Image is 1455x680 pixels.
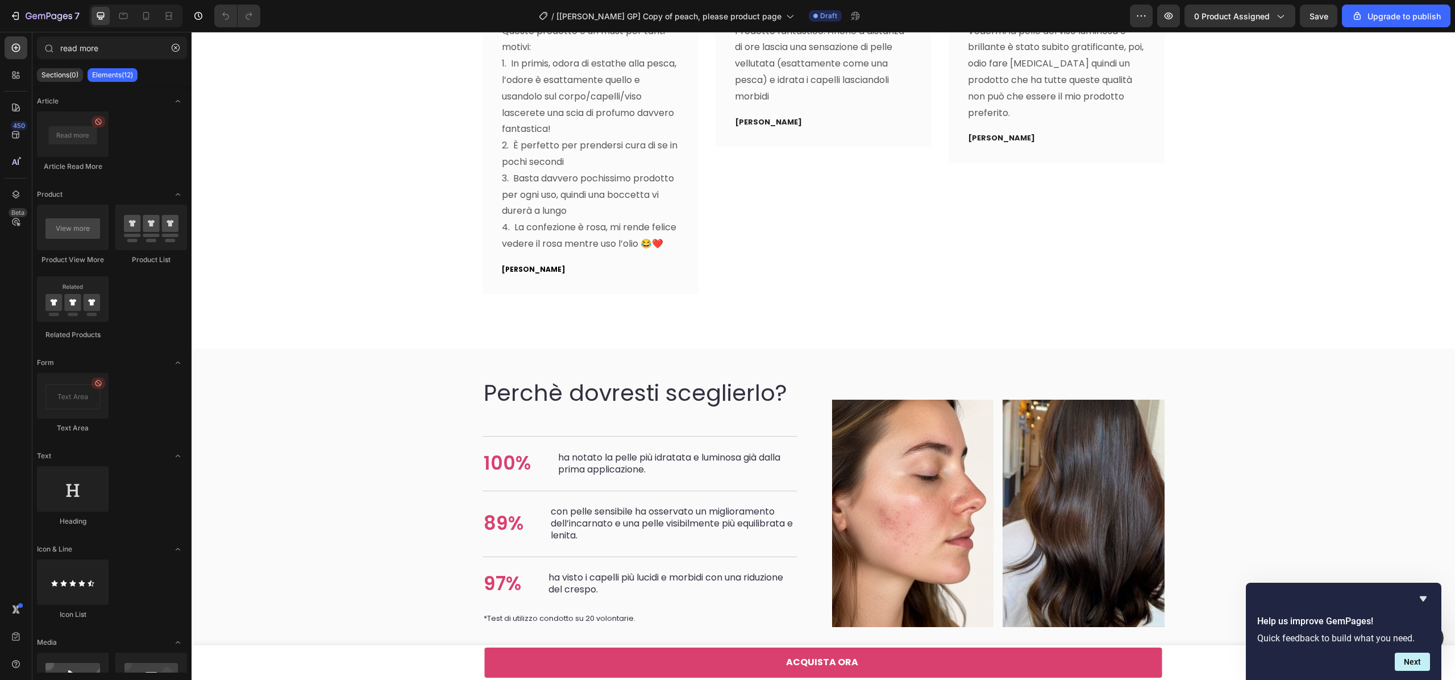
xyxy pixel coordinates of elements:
[37,255,109,265] div: Product View More
[820,11,837,21] span: Draft
[169,185,187,204] span: Toggle open
[74,9,80,23] p: 7
[367,420,604,444] p: ha notato la pelle più idratata e luminosa già dalla prima applicazione.
[1342,5,1450,27] button: Upgrade to publish
[357,540,604,564] p: ha visto i capelli più lucidi e morbidi con una riduzione del crespo.
[5,5,85,27] button: 7
[9,208,27,217] div: Beta
[310,24,488,106] p: 1. In primis, odora di estathe alla pesca, l’odore è esattamente quello e usandolo sul corpo/cape...
[1257,633,1430,644] p: Quick feedback to build what you need.
[37,516,109,526] div: Heading
[310,233,374,242] span: [PERSON_NAME]
[11,121,27,130] div: 450
[1309,11,1328,21] span: Save
[291,345,605,377] h2: Perchè dovresti sceglierlo?
[292,480,332,504] p: 89%
[214,5,260,27] div: Undo/Redo
[92,71,133,80] p: Elements(12)
[1257,592,1430,671] div: Help us improve GemPages!
[811,368,973,595] img: gempages_514082517704246118-013c5ec6-0cb1-4e3c-bfa1-483b81042ed5.png
[37,161,109,172] div: Article Read More
[169,92,187,110] span: Toggle open
[551,10,554,22] span: /
[292,540,330,565] p: 97%
[641,368,803,595] img: gempages_514082517704246118-37fdb5f5-36a9-4b4b-b08a-5a63f2d43bfe.png
[1395,653,1430,671] button: Next question
[169,447,187,465] span: Toggle open
[1184,5,1295,27] button: 0 product assigned
[293,616,971,646] button: ACQUISTA ORA
[169,633,187,652] span: Toggle open
[37,637,57,648] span: Media
[1416,592,1430,606] button: Hide survey
[1352,10,1441,22] div: Upgrade to publish
[310,106,488,139] p: 2. È perfetto per prendersi cura di se in pochi secondi
[1194,10,1270,22] span: 0 product assigned
[37,451,51,461] span: Text
[776,101,954,112] p: [PERSON_NAME]
[37,358,54,368] span: Form
[37,330,109,340] div: Related Products
[595,623,667,639] div: ACQUISTA ORA
[310,139,488,188] p: 3. Basta davvero pochissimo prodotto per ogni uso, quindi una boccetta vi durerà a lungo
[37,189,63,200] span: Product
[37,423,109,433] div: Text Area
[37,36,187,59] input: Search Sections & Elements
[556,10,781,22] span: [[PERSON_NAME] GP] Copy of peach, please product page
[169,540,187,558] span: Toggle open
[359,474,604,509] p: con pelle sensibile ha osservato un miglioramento dell’incarnato e una pelle visibilmente più equ...
[310,188,488,221] p: 4. La confezione è rosa, mi rende felice vedere il rosa mentre uso l’olio 😂❤️
[292,580,604,593] p: *Test di utilizzo condotto su 20 volontarie.
[41,71,78,80] p: Sections(0)
[292,420,339,444] p: 100%
[115,255,187,265] div: Product List
[1257,615,1430,628] h2: Help us improve GemPages!
[37,544,72,554] span: Icon & Line
[37,96,59,106] span: Article
[192,32,1455,680] iframe: Design area
[169,354,187,372] span: Toggle open
[543,85,721,96] p: [PERSON_NAME]
[1300,5,1337,27] button: Save
[37,609,109,620] div: Icon List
